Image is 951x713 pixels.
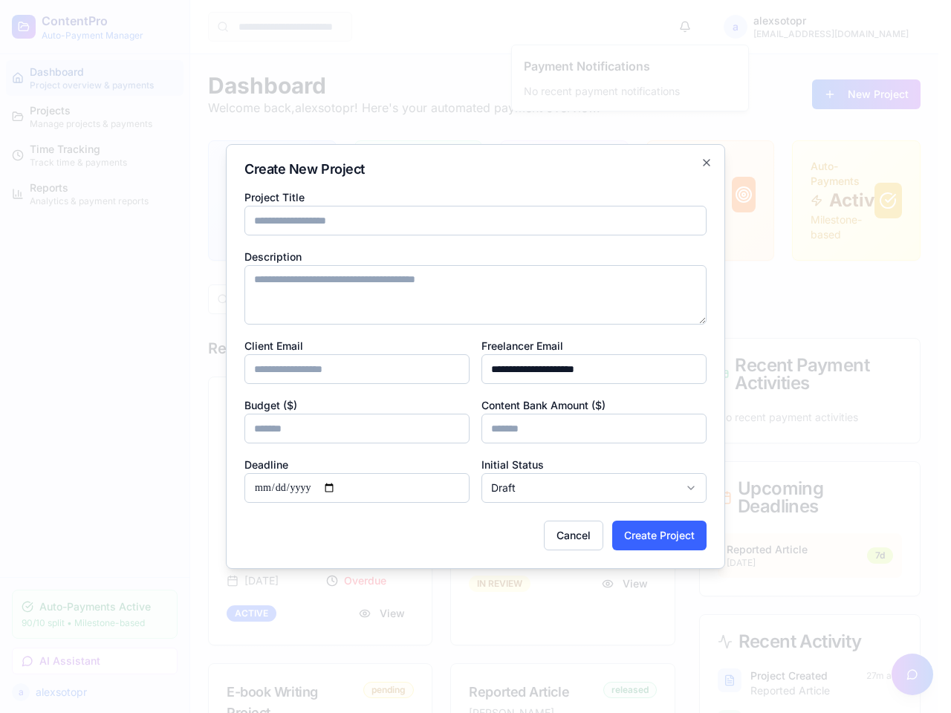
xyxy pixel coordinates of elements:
[244,163,707,176] h2: Create New Project
[244,339,303,352] label: Client Email
[481,399,606,411] label: Content Bank Amount ($)
[244,191,305,204] label: Project Title
[481,339,563,352] label: Freelancer Email
[544,521,603,550] button: Cancel
[244,399,297,411] label: Budget ($)
[244,458,288,471] label: Deadline
[481,458,544,471] label: Initial Status
[612,521,707,550] button: Create Project
[244,250,302,263] label: Description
